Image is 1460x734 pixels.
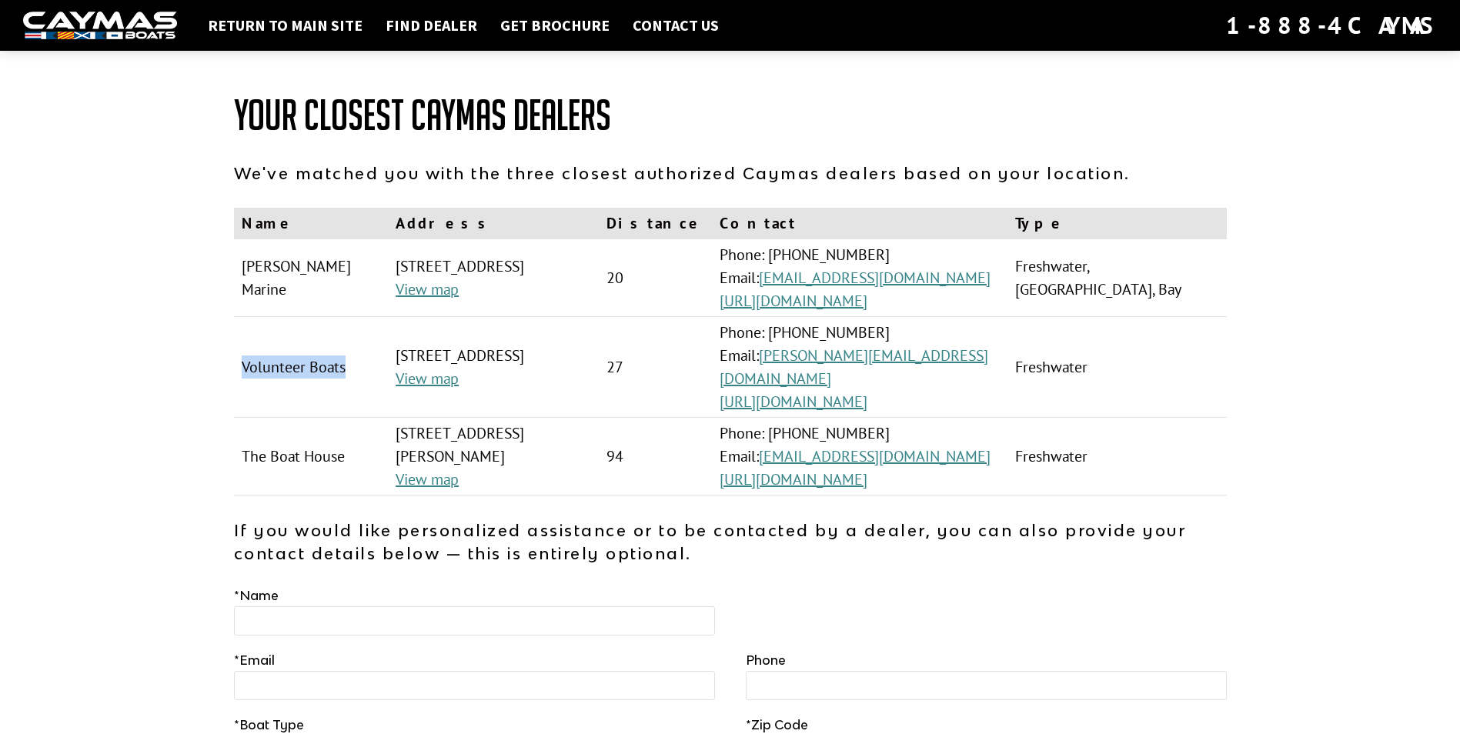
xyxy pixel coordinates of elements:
[234,239,389,317] td: [PERSON_NAME] Marine
[234,162,1227,185] p: We've matched you with the three closest authorized Caymas dealers based on your location.
[234,716,304,734] label: Boat Type
[720,469,867,489] a: [URL][DOMAIN_NAME]
[720,345,988,389] a: [PERSON_NAME][EMAIL_ADDRESS][DOMAIN_NAME]
[1007,418,1226,495] td: Freshwater
[388,418,599,495] td: [STREET_ADDRESS][PERSON_NAME]
[1226,8,1437,42] div: 1-888-4CAYMAS
[1007,239,1226,317] td: Freshwater, [GEOGRAPHIC_DATA], Bay
[378,15,485,35] a: Find Dealer
[234,586,279,605] label: Name
[712,317,1007,418] td: Phone: [PHONE_NUMBER] Email:
[1007,208,1226,239] th: Type
[712,208,1007,239] th: Contact
[599,418,712,495] td: 94
[759,446,991,466] a: [EMAIL_ADDRESS][DOMAIN_NAME]
[388,208,599,239] th: Address
[396,469,459,489] a: View map
[396,279,459,299] a: View map
[599,239,712,317] td: 20
[234,208,389,239] th: Name
[23,12,177,40] img: white-logo-c9c8dbefe5ff5ceceb0f0178aa75bf4bb51f6bca0971e226c86eb53dfe498488.png
[746,716,808,734] label: Zip Code
[234,317,389,418] td: Volunteer Boats
[759,268,991,288] a: [EMAIL_ADDRESS][DOMAIN_NAME]
[234,519,1227,565] p: If you would like personalized assistance or to be contacted by a dealer, you can also provide yo...
[1007,317,1226,418] td: Freshwater
[625,15,727,35] a: Contact Us
[396,369,459,389] a: View map
[234,92,1227,138] h1: Your Closest Caymas Dealers
[388,317,599,418] td: [STREET_ADDRESS]
[746,651,786,669] label: Phone
[720,291,867,311] a: [URL][DOMAIN_NAME]
[388,239,599,317] td: [STREET_ADDRESS]
[712,239,1007,317] td: Phone: [PHONE_NUMBER] Email:
[712,418,1007,495] td: Phone: [PHONE_NUMBER] Email:
[234,418,389,495] td: The Boat House
[599,317,712,418] td: 27
[493,15,617,35] a: Get Brochure
[234,651,275,669] label: Email
[720,392,867,412] a: [URL][DOMAIN_NAME]
[200,15,370,35] a: Return to main site
[599,208,712,239] th: Distance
